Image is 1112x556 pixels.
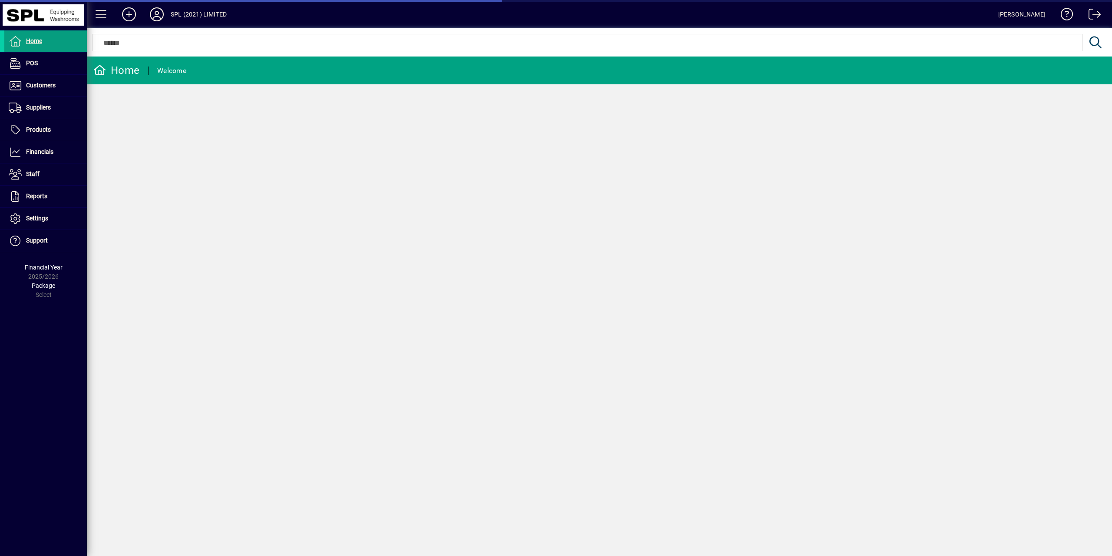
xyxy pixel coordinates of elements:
[4,208,87,230] a: Settings
[26,215,48,222] span: Settings
[26,104,51,111] span: Suppliers
[93,63,139,77] div: Home
[26,37,42,44] span: Home
[26,193,47,200] span: Reports
[143,7,171,22] button: Profile
[1082,2,1101,30] a: Logout
[4,97,87,119] a: Suppliers
[26,126,51,133] span: Products
[4,53,87,74] a: POS
[25,264,63,271] span: Financial Year
[4,186,87,207] a: Reports
[115,7,143,22] button: Add
[26,148,53,155] span: Financials
[26,170,40,177] span: Staff
[4,119,87,141] a: Products
[1054,2,1073,30] a: Knowledge Base
[171,7,227,21] div: SPL (2021) LIMITED
[4,163,87,185] a: Staff
[4,141,87,163] a: Financials
[32,282,55,289] span: Package
[26,82,56,89] span: Customers
[26,237,48,244] span: Support
[157,64,186,78] div: Welcome
[4,75,87,97] a: Customers
[26,60,38,67] span: POS
[4,230,87,252] a: Support
[998,7,1046,21] div: [PERSON_NAME]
